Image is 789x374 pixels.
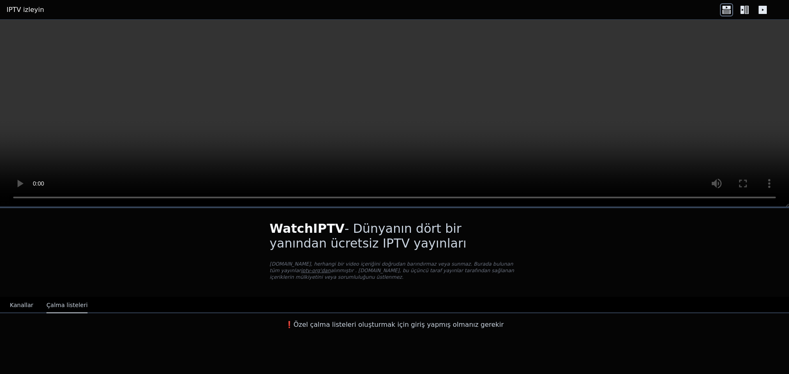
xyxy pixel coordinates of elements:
font: [DOMAIN_NAME], herhangi bir video içeriğini doğrudan barındırmaz veya sunmaz. Burada bulunan tüm ... [270,261,513,273]
font: IPTV izleyin [7,6,44,14]
button: Çalma listeleri [46,298,88,313]
a: IPTV izleyin [7,5,44,15]
font: - Dünyanın dört bir yanından ücretsiz IPTV yayınları [270,221,466,250]
a: iptv-org'dan [301,268,331,273]
font: ❗️Özel çalma listeleri oluşturmak için giriş yapmış olmanız gerekir [285,321,504,328]
font: Kanallar [10,302,33,308]
font: alınmıştır . [DOMAIN_NAME], bu üçüncü taraf yayınlar tarafından sağlanan içeriklerin mülkiyetini ... [270,268,514,280]
font: Çalma listeleri [46,302,88,308]
font: WatchIPTV [270,221,345,236]
button: Kanallar [10,298,33,313]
